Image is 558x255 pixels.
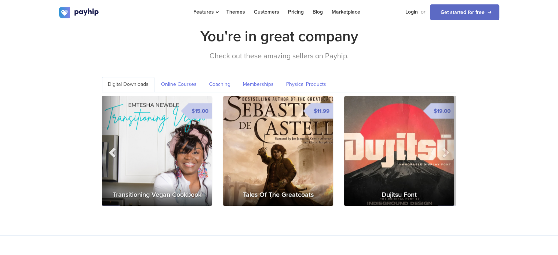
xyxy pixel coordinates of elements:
p: Check out these amazing sellers on Payhip. [59,51,499,62]
a: Memberships [237,77,280,92]
a: Tales Of The Greatcoats Tales Of The Greatcoats $11.99 [223,96,333,206]
h3: Dujitsu Font [344,184,454,206]
a: Physical Products [280,77,332,92]
a: Digital Downloads [102,77,154,92]
h2: You're in great company [59,26,499,47]
img: logo.svg [59,7,99,18]
a: Transitioning Vegan Cookbook Transitioning Vegan Cookbook $15.00 [102,96,212,206]
span: $15.00 [189,103,212,119]
span: $11.99 [311,103,333,119]
img: Transitioning Vegan Cookbook [102,96,212,206]
span: $19.00 [431,103,454,119]
a: Online Courses [155,77,203,92]
a: Coaching [203,77,236,92]
a: Dujitsu Font Dujitsu Font $19.00 [344,96,454,206]
a: Get started for free [430,4,499,20]
h3: Transitioning Vegan Cookbook [102,184,212,206]
h3: Tales Of The Greatcoats [223,184,333,206]
img: Dujitsu Font [344,96,454,206]
span: Features [193,9,218,15]
img: Tales Of The Greatcoats [223,96,333,206]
